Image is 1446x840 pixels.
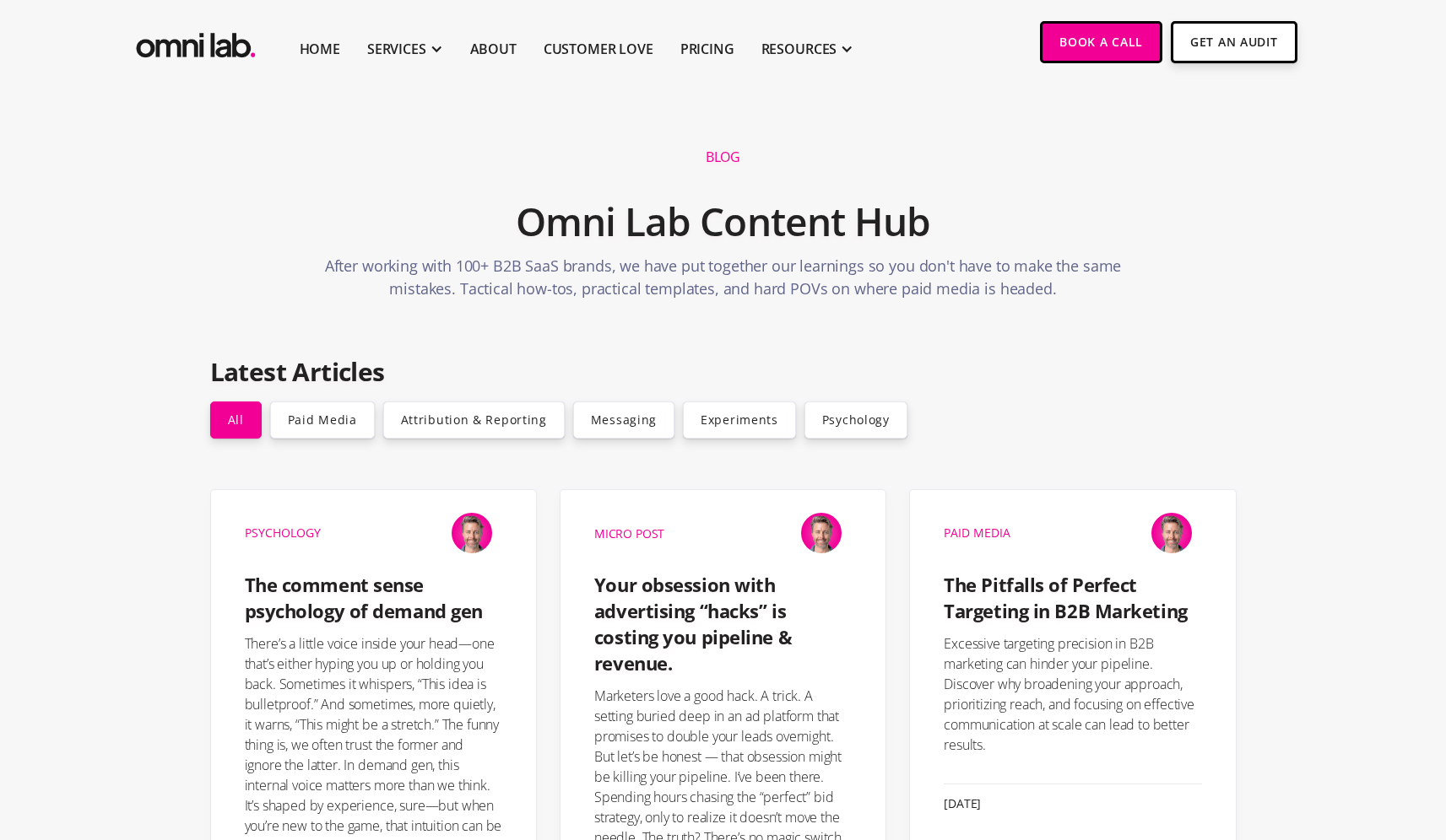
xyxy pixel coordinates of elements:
[322,255,1125,309] p: After working with 100+ B2B SaaS brands, we have put together our learnings so you don't have to ...
[516,188,931,256] h2: Omni Lab Content Hub
[594,522,664,545] div: Micro Post
[944,572,1201,624] h4: The Pitfalls of Perfect Targeting in B2B Marketing
[791,503,852,563] img: Jason Steele
[367,39,426,59] div: SERVICES
[944,797,1201,810] div: [DATE]
[1171,21,1297,63] a: Get An Audit
[944,633,1201,755] p: Excessive targeting precision in B2B marketing can hinder your pipeline. Discover why broadening ...
[761,39,837,59] div: RESOURCES
[594,562,852,676] a: Your obsession with advertising “hacks” is costing you pipeline & revenue.
[383,401,565,439] a: Attribution & Reporting
[944,519,1010,547] a: Paid Media
[441,503,502,563] img: Jason Steele
[594,572,852,676] h4: Your obsession with advertising “hacks” is costing you pipeline & revenue.
[245,519,321,547] a: Psychology
[133,21,259,62] a: home
[573,401,674,439] a: Messaging
[804,401,907,439] a: Psychology
[210,401,262,439] a: all
[270,401,375,439] a: Paid Media
[944,527,1010,539] div: Paid Media
[683,401,796,439] a: Experiments
[245,572,502,624] h4: The comment sense psychology of demand gen
[1142,644,1446,840] iframe: Chat Widget
[245,562,502,624] a: The comment sense psychology of demand gen
[944,562,1201,624] a: The Pitfalls of Perfect Targeting in B2B Marketing
[1141,503,1202,563] img: Jason Steele
[470,39,517,59] a: About
[133,21,259,62] img: Omni Lab: B2B SaaS Demand Generation Agency
[1040,21,1162,63] a: Book a Call
[210,356,1237,388] h2: Latest Articles
[680,39,734,59] a: Pricing
[300,39,340,59] a: Home
[245,527,321,539] div: Psychology
[544,39,653,59] a: Customer Love
[706,148,740,166] h1: Blog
